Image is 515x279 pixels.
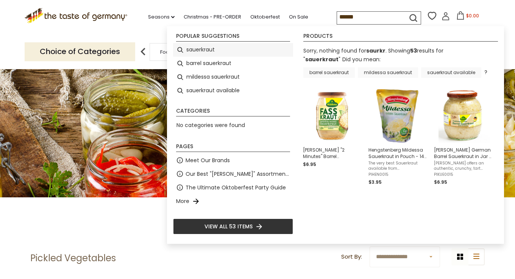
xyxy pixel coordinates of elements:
a: Hengstenberg Sauerkraut in PouchHengstenberg Mildessa Sauerkraut in Pouch - 14 oz.The very best S... [368,88,428,186]
a: The Ultimate Oktoberfest Party Guide [186,183,286,192]
a: Meet Our Brands [186,156,230,165]
span: [PERSON_NAME] offers an authentic, crunchy, tart sauerkraut, based on fermentation traditions of ... [434,161,493,171]
a: Kuehne Sauerkraut Mildly Juicy[PERSON_NAME] "2 Minutes" Barrel Sauerkraut" in Jar, 720g$6.95 [303,88,362,186]
span: View all 53 items [204,222,253,231]
span: PIHEN0015 [368,172,428,177]
span: $6.95 [434,179,447,185]
p: Choice of Categories [25,42,135,61]
a: sauerkraut available [421,67,481,78]
li: Our Best "[PERSON_NAME]" Assortment: 33 Choices For The Grillabend [173,167,293,181]
a: Oktoberfest [250,13,280,21]
a: Our Best "[PERSON_NAME]" Assortment: 33 Choices For The Grillabend [186,170,290,178]
li: Kuehne German Barrel Sauerkraut in Jar - 28.5 oz. [431,85,496,189]
li: Products [303,33,498,42]
li: Meet Our Brands [173,153,293,167]
li: mildessa sauerkraut [173,70,293,84]
div: Instant Search Results [167,26,504,244]
b: saurkr [366,47,385,54]
button: $0.00 [451,11,484,23]
b: 53 [410,47,417,54]
h1: Pickled Vegetables [30,253,116,264]
a: barrel sauerkraut [303,67,355,78]
span: The very best Sauerkraut available from [GEOGRAPHIC_DATA]'s leading pickled vegetable producer. P... [368,161,428,171]
li: Hengstenberg Mildessa Sauerkraut in Pouch - 14 oz. [365,85,431,189]
span: Hengstenberg Mildessa Sauerkraut in Pouch - 14 oz. [368,147,428,160]
a: Christmas - PRE-ORDER [184,13,241,21]
li: Popular suggestions [176,33,290,42]
span: PIKUE0015 [434,172,493,177]
a: mildessa sauerkraut [358,67,418,78]
span: $0.00 [466,12,479,19]
img: previous arrow [136,44,151,59]
a: On Sale [289,13,308,21]
div: Did you mean: ? [303,56,487,76]
span: [PERSON_NAME] German Barrel Sauerkraut in Jar - 28.5 oz. [434,147,493,160]
li: Pages [176,144,290,152]
img: Hengstenberg Sauerkraut in Pouch [371,88,426,143]
li: Kuehne "2 Minutes" Barrel Sauerkraut" in Jar, 720g [300,85,365,189]
img: Kuehne Sauerkraut Mildly Juicy [305,88,360,143]
a: sauerkraut [305,56,339,63]
a: Kuehne German Barrel Sauerkraut in Jar[PERSON_NAME] German Barrel Sauerkraut in Jar - 28.5 oz.[PE... [434,88,493,186]
li: barrel sauerkraut [173,57,293,70]
a: Seasons [148,13,175,21]
li: The Ultimate Oktoberfest Party Guide [173,181,293,194]
span: $3.95 [368,179,382,185]
span: [PERSON_NAME] "2 Minutes" Barrel Sauerkraut" in Jar, 720g [303,147,362,160]
span: Sorry, nothing found for . [303,47,387,54]
span: No categories were found [176,121,245,129]
li: sauerkraut [173,43,293,57]
li: More [173,194,293,208]
li: Categories [176,108,290,116]
li: sauerkraut available [173,84,293,98]
li: View all 53 items [173,219,293,234]
a: Food By Category [160,49,204,55]
span: $6.95 [303,161,316,167]
label: Sort By: [341,252,362,262]
img: Kuehne German Barrel Sauerkraut in Jar [436,88,491,143]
